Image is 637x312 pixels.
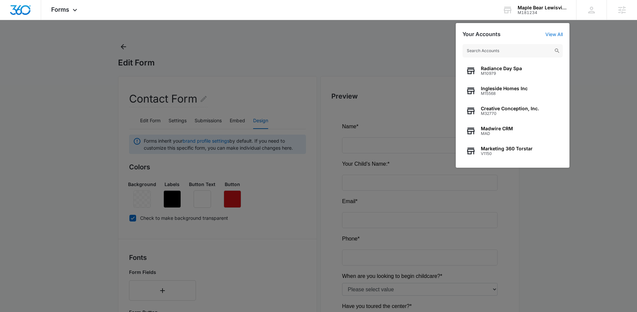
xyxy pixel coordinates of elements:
h2: Your Accounts [462,31,501,37]
button: Creative Conception, Inc.M32770 [462,101,563,121]
div: account name [518,5,566,10]
span: M15568 [481,91,528,96]
span: V1150 [481,151,533,156]
span: M10979 [481,71,522,76]
button: Radiance Day SpaM10979 [462,61,563,81]
span: Forms [51,6,69,13]
span: MAD [481,131,513,136]
span: Marketing 360 Torstar [481,146,533,151]
iframe: reCAPTCHA [132,289,218,309]
label: Yes [7,190,15,198]
button: Marketing 360 TorstarV1150 [462,141,563,161]
div: account id [518,10,566,15]
span: Madwire CRM [481,126,513,131]
span: Submit [4,296,21,301]
span: Radiance Day Spa [481,66,522,71]
a: View All [545,31,563,37]
span: Ingleside Homes Inc [481,86,528,91]
label: No [7,201,13,209]
input: Search Accounts [462,44,563,57]
span: Creative Conception, Inc. [481,106,539,111]
button: Ingleside Homes IncM15568 [462,81,563,101]
button: Madwire CRMMAD [462,121,563,141]
span: M32770 [481,111,539,116]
